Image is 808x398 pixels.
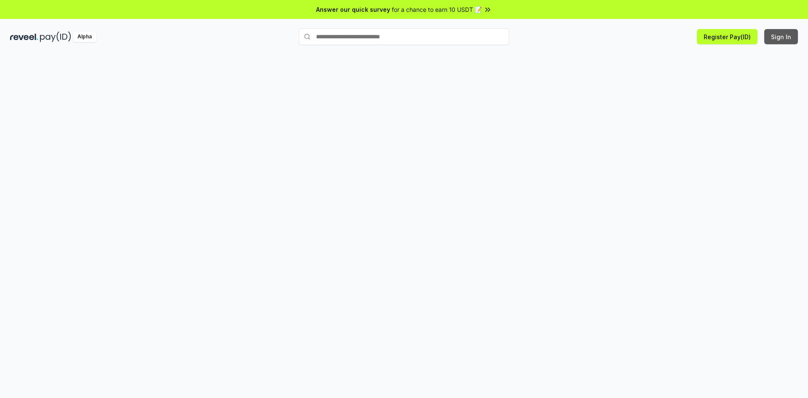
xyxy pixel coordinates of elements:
[316,5,390,14] span: Answer our quick survey
[73,32,96,42] div: Alpha
[40,32,71,42] img: pay_id
[697,29,757,44] button: Register Pay(ID)
[764,29,798,44] button: Sign In
[392,5,482,14] span: for a chance to earn 10 USDT 📝
[10,32,38,42] img: reveel_dark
